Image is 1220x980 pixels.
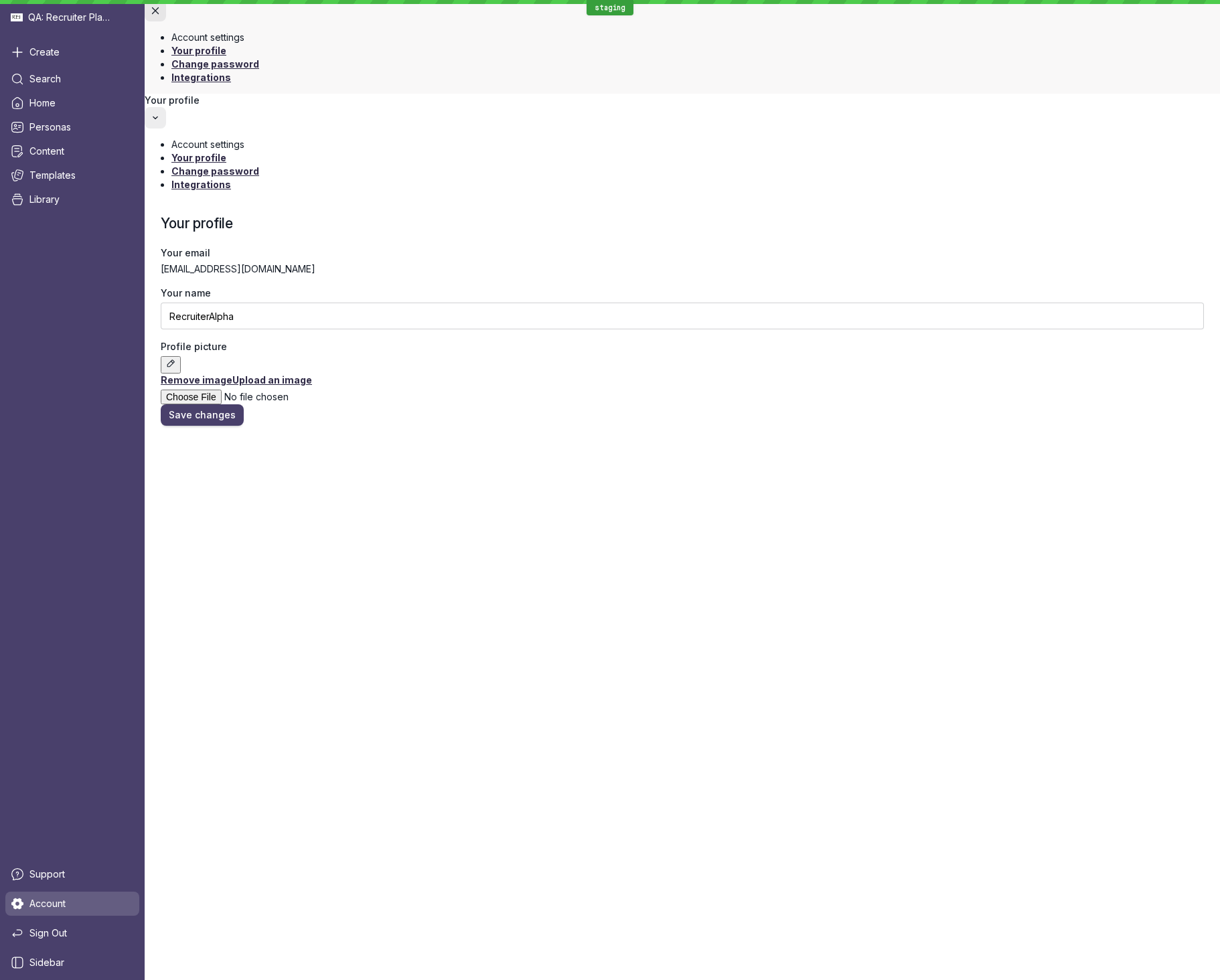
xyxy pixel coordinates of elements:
span: Account settings [171,139,244,150]
a: Change password [171,58,1220,71]
span: Integrations [171,72,231,83]
a: Sidebar [5,951,139,975]
span: Your email [161,246,210,260]
span: Your profile [171,45,226,56]
span: Search [29,72,61,86]
a: Upload an image [232,374,312,386]
a: Your profile [171,151,1220,165]
span: Your name [161,287,211,300]
span: QA: Recruiter Playground [28,11,114,24]
span: Change password [171,165,259,177]
a: Personas [5,115,139,139]
a: Integrations [171,178,1220,191]
span: Change password [171,58,259,70]
span: Home [29,96,56,110]
span: Save changes [169,408,236,422]
a: Your profile [171,44,1220,58]
a: Change password [171,165,1220,178]
span: Support [29,868,65,881]
span: Account settings [171,31,244,43]
a: Home [5,91,139,115]
span: Sidebar [29,956,64,969]
button: Create [5,40,139,64]
span: Integrations [171,179,231,190]
span: Content [29,145,64,158]
a: Templates [5,163,139,187]
a: Remove image [161,374,232,386]
span: Personas [29,120,71,134]
span: Account [29,897,66,910]
span: [EMAIL_ADDRESS][DOMAIN_NAME] [161,262,1204,276]
a: Integrations [171,71,1220,84]
a: Sign Out [5,921,139,945]
a: Account [5,892,139,916]
button: Save changes [161,404,244,426]
button: RecruiterAlpha avatar [161,356,181,374]
span: Sign Out [29,926,67,940]
a: Search [5,67,139,91]
h2: Your profile [145,94,1220,107]
a: Content [5,139,139,163]
span: Profile picture [161,340,227,353]
img: QA: Recruiter Playground avatar [11,11,23,23]
span: Templates [29,169,76,182]
span: Library [29,193,60,206]
h2: Your profile [161,217,1204,230]
a: Library [5,187,139,212]
span: Your profile [171,152,226,163]
span: Create [29,46,60,59]
div: QA: Recruiter Playground [5,5,139,29]
a: Support [5,862,139,886]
